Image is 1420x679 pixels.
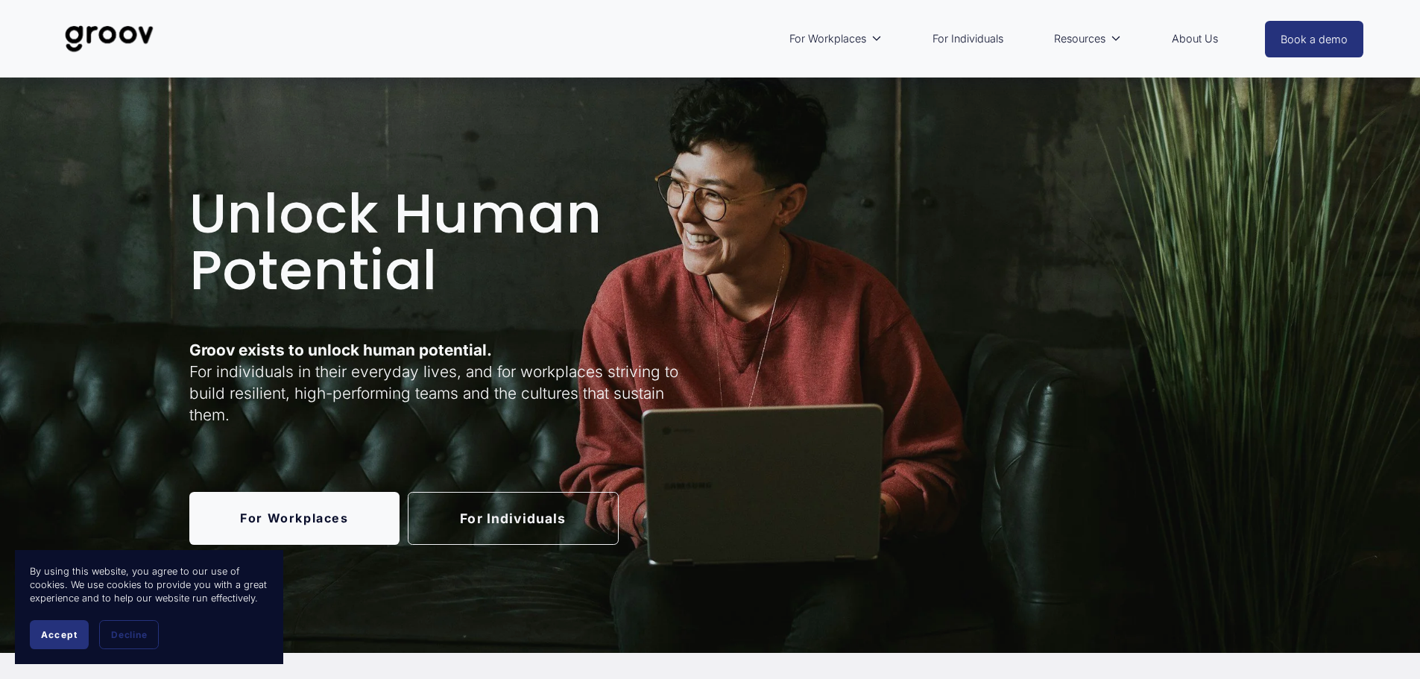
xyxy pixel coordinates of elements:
[189,492,400,545] a: For Workplaces
[189,341,492,359] strong: Groov exists to unlock human potential.
[41,629,78,640] span: Accept
[30,565,268,605] p: By using this website, you agree to our use of cookies. We use cookies to provide you with a grea...
[30,620,89,649] button: Accept
[1164,22,1225,56] a: About Us
[782,22,890,56] a: folder dropdown
[1265,21,1363,57] a: Book a demo
[789,29,866,48] span: For Workplaces
[189,186,706,298] h1: Unlock Human Potential
[189,339,706,426] p: For individuals in their everyday lives, and for workplaces striving to build resilient, high-per...
[1054,29,1105,48] span: Resources
[15,550,283,664] section: Cookie banner
[1047,22,1129,56] a: folder dropdown
[57,14,162,63] img: Groov | Unlock Human Potential at Work and in Life
[408,492,619,545] a: For Individuals
[925,22,1011,56] a: For Individuals
[99,620,159,649] button: Decline
[111,629,147,640] span: Decline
